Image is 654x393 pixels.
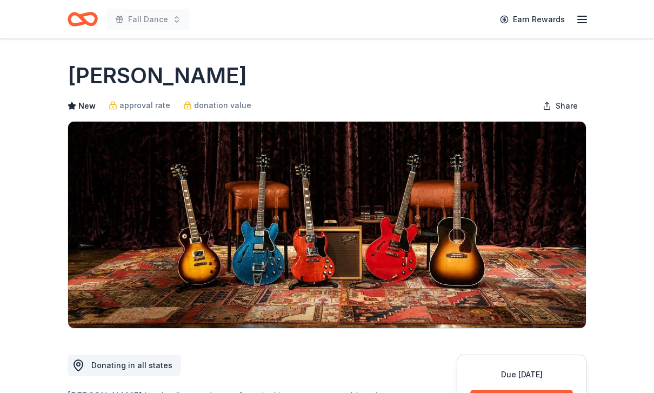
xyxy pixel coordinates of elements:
[183,99,251,112] a: donation value
[493,10,571,29] a: Earn Rewards
[556,99,578,112] span: Share
[78,99,96,112] span: New
[68,122,586,328] img: Image for Gibson
[534,95,586,117] button: Share
[470,368,573,381] div: Due [DATE]
[68,61,247,91] h1: [PERSON_NAME]
[119,99,170,112] span: approval rate
[68,6,98,32] a: Home
[109,99,170,112] a: approval rate
[194,99,251,112] span: donation value
[128,13,168,26] span: Fall Dance
[106,9,190,30] button: Fall Dance
[91,361,172,370] span: Donating in all states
